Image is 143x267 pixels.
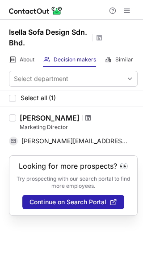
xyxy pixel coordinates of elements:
[21,94,56,101] span: Select all (1)
[22,195,124,209] button: Continue on Search Portal
[21,137,130,145] span: [PERSON_NAME][EMAIL_ADDRESS][PERSON_NAME][DOMAIN_NAME]
[20,123,138,131] div: Marketing Director
[19,162,128,170] header: Looking for more prospects? 👀
[14,74,68,83] div: Select department
[115,56,133,63] span: Similar
[54,56,96,63] span: Decision makers
[20,56,34,63] span: About
[29,198,106,206] span: Continue on Search Portal
[9,5,63,16] img: ContactOut v5.3.10
[16,175,131,190] p: Try prospecting with our search portal to find more employees.
[20,113,80,122] div: [PERSON_NAME]
[9,27,89,48] h1: Isella Sofa Design Sdn. Bhd.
